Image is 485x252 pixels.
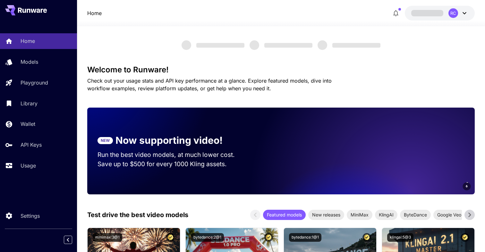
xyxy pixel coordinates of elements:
div: RC [448,8,458,18]
div: KlingAI [375,210,397,220]
span: New releases [308,211,344,218]
p: Save up to $500 for every 1000 Kling assets. [98,159,247,169]
button: Certified Model – Vetted for best performance and includes a commercial license. [461,233,469,242]
span: 6 [466,184,468,189]
button: RC [405,6,475,20]
p: Test drive the best video models [87,210,188,220]
h3: Welcome to Runware! [87,65,475,74]
span: Check out your usage stats and API key performance at a glance. Explore featured models, dive int... [87,77,332,92]
div: ByteDance [400,210,431,220]
span: KlingAI [375,211,397,218]
p: Now supporting video! [115,133,223,148]
button: bytedance:2@1 [191,233,224,242]
button: minimax:3@1 [93,233,122,242]
p: API Keys [21,141,42,149]
span: Featured models [263,211,306,218]
p: Library [21,100,38,107]
button: Certified Model – Vetted for best performance and includes a commercial license. [166,233,175,242]
span: MiniMax [347,211,372,218]
p: Home [21,37,35,45]
span: Google Veo [433,211,465,218]
div: New releases [308,210,344,220]
div: Featured models [263,210,306,220]
a: Home [87,9,102,17]
div: Google Veo [433,210,465,220]
p: NEW [101,138,110,143]
button: Certified Model – Vetted for best performance and includes a commercial license. [362,233,371,242]
p: Usage [21,162,36,169]
button: Collapse sidebar [64,236,72,244]
p: Wallet [21,120,35,128]
p: Settings [21,212,40,220]
div: MiniMax [347,210,372,220]
nav: breadcrumb [87,9,102,17]
button: Certified Model – Vetted for best performance and includes a commercial license. [264,233,273,242]
p: Playground [21,79,48,86]
button: klingai:5@3 [387,233,413,242]
p: Run the best video models, at much lower cost. [98,150,247,159]
button: bytedance:1@1 [289,233,321,242]
p: Models [21,58,38,66]
span: ByteDance [400,211,431,218]
div: Collapse sidebar [69,234,77,246]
